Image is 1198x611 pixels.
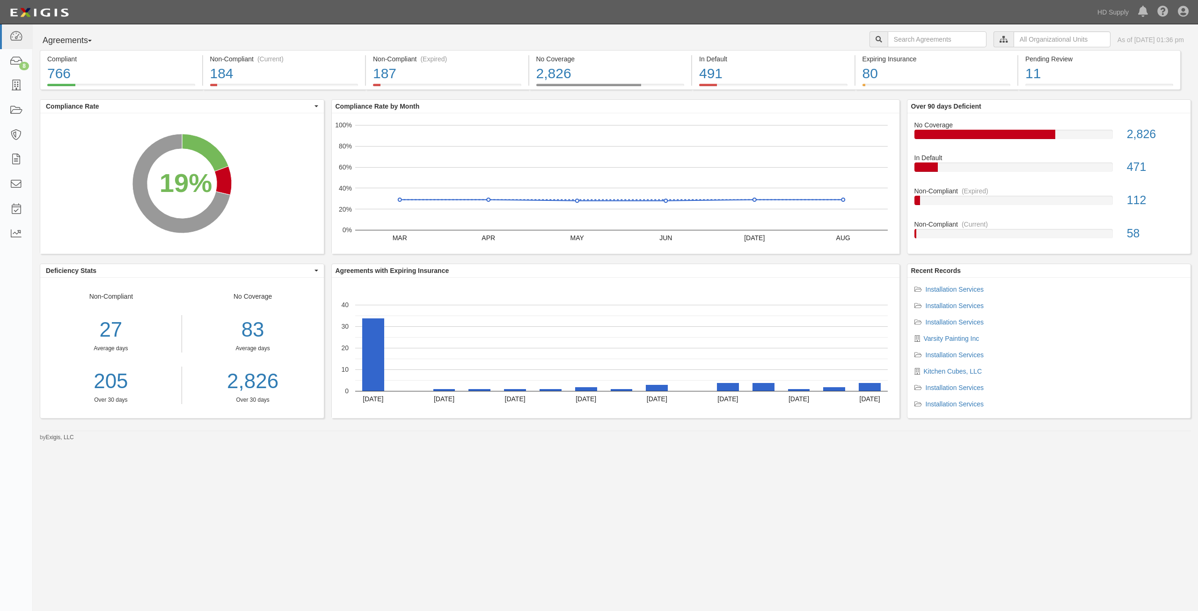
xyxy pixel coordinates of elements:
[907,220,1191,229] div: Non-Compliant
[203,84,365,91] a: Non-Compliant(Current)184
[189,367,317,396] a: 2,826
[433,395,454,403] text: [DATE]
[536,64,685,84] div: 2,826
[926,384,984,391] a: Installation Services
[788,395,809,403] text: [DATE]
[40,84,202,91] a: Compliant766
[332,113,899,254] svg: A chart.
[914,186,1184,220] a: Non-Compliant(Expired)112
[699,54,847,64] div: In Default
[1120,192,1191,209] div: 112
[189,345,317,353] div: Average days
[46,434,74,441] a: Exigis, LLC
[699,64,847,84] div: 491
[1157,7,1169,18] i: Help Center - Complianz
[160,164,212,201] div: 19%
[1025,54,1173,64] div: Pending Review
[189,396,317,404] div: Over 30 days
[926,400,984,408] a: Installation Services
[40,292,182,404] div: Non-Compliant
[1120,159,1191,176] div: 471
[189,315,317,345] div: 83
[336,103,420,110] b: Compliance Rate by Month
[332,278,899,418] svg: A chart.
[392,234,407,242] text: MAR
[47,54,195,64] div: Compliant
[40,264,324,277] button: Deficiency Stats
[1118,35,1184,44] div: As of [DATE] 01:36 pm
[862,54,1011,64] div: Expiring Insurance
[482,234,495,242] text: APR
[862,64,1011,84] div: 80
[47,64,195,84] div: 766
[19,62,29,70] div: 8
[341,323,349,330] text: 30
[210,64,358,84] div: 184
[914,220,1184,246] a: Non-Compliant(Current)58
[341,301,349,309] text: 40
[338,142,351,150] text: 80%
[914,120,1184,154] a: No Coverage2,826
[40,345,182,353] div: Average days
[911,267,961,274] b: Recent Records
[363,395,383,403] text: [DATE]
[907,186,1191,196] div: Non-Compliant
[529,84,692,91] a: No Coverage2,826
[926,318,984,326] a: Installation Services
[40,434,74,442] small: by
[420,54,447,64] div: (Expired)
[182,292,324,404] div: No Coverage
[46,266,312,275] span: Deficiency Stats
[342,226,351,234] text: 0%
[373,64,521,84] div: 187
[962,220,988,229] div: (Current)
[907,153,1191,162] div: In Default
[338,205,351,213] text: 20%
[576,395,596,403] text: [DATE]
[914,153,1184,186] a: In Default471
[926,302,984,309] a: Installation Services
[692,84,855,91] a: In Default491
[46,102,312,111] span: Compliance Rate
[717,395,738,403] text: [DATE]
[1018,84,1181,91] a: Pending Review11
[1014,31,1110,47] input: All Organizational Units
[646,395,667,403] text: [DATE]
[335,121,352,129] text: 100%
[888,31,986,47] input: Search Agreements
[40,100,324,113] button: Compliance Rate
[536,54,685,64] div: No Coverage
[40,396,182,404] div: Over 30 days
[855,84,1018,91] a: Expiring Insurance80
[570,234,584,242] text: MAY
[341,366,349,373] text: 10
[924,368,982,375] a: Kitchen Cubes, LLC
[40,315,182,345] div: 27
[926,351,984,359] a: Installation Services
[744,234,765,242] text: [DATE]
[338,163,351,171] text: 60%
[907,120,1191,130] div: No Coverage
[659,234,672,242] text: JUN
[341,344,349,352] text: 20
[366,84,528,91] a: Non-Compliant(Expired)187
[40,31,110,50] button: Agreements
[859,395,880,403] text: [DATE]
[962,186,988,196] div: (Expired)
[40,367,182,396] a: 205
[40,113,324,254] svg: A chart.
[345,387,349,395] text: 0
[338,184,351,192] text: 40%
[1120,126,1191,143] div: 2,826
[210,54,358,64] div: Non-Compliant (Current)
[7,4,72,21] img: logo-5460c22ac91f19d4615b14bd174203de0afe785f0fc80cf4dbbc73dc1793850b.png
[1093,3,1133,22] a: HD Supply
[504,395,525,403] text: [DATE]
[1120,225,1191,242] div: 58
[1025,64,1173,84] div: 11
